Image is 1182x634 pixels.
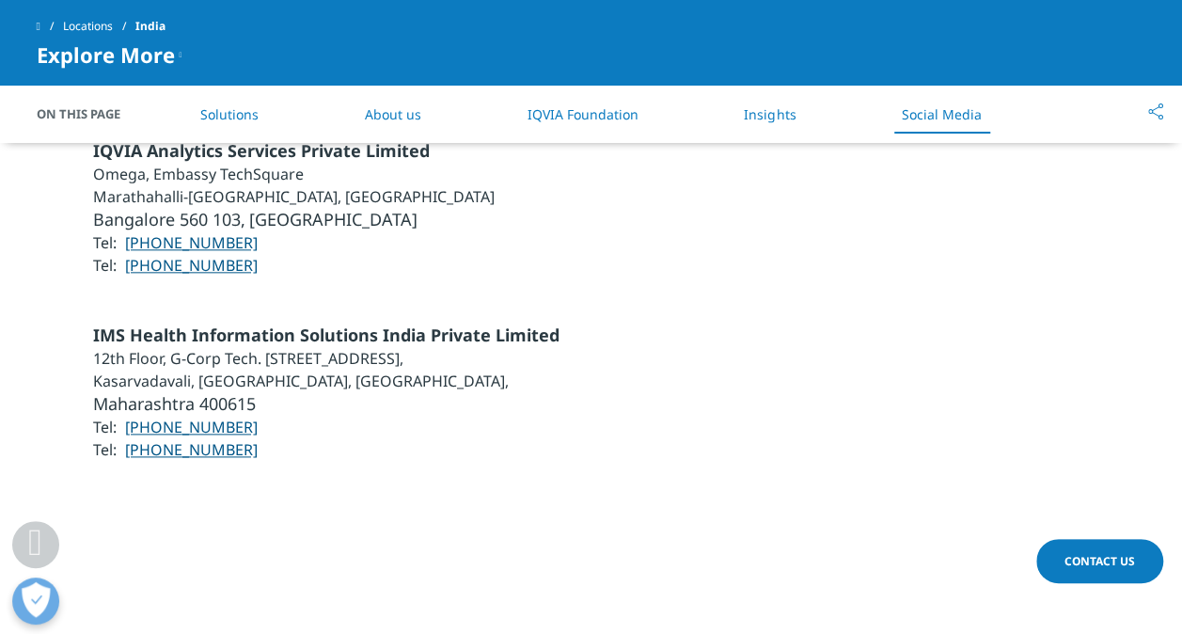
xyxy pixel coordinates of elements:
li: 12th Floor, G-Corp Tech. [STREET_ADDRESS], [93,347,559,370]
a: Solutions [200,105,259,123]
a: [PHONE_NUMBER] [125,417,258,437]
a: Contact Us [1036,539,1163,583]
span: [GEOGRAPHIC_DATA] [249,208,418,230]
span: Maharashtra 400615 [93,392,256,415]
a: Locations [63,9,135,43]
a: [PHONE_NUMBER] [125,255,258,276]
li: Kasarvadavali, [GEOGRAPHIC_DATA], [GEOGRAPHIC_DATA], [93,370,559,392]
a: Social Media [902,105,982,123]
span: On This Page [37,104,140,123]
a: IQVIA Foundation [527,105,638,123]
span: Tel: [93,417,117,437]
a: About us [365,105,421,123]
span: India [135,9,165,43]
span: Contact Us [1064,553,1135,569]
li: Omega, Embassy TechSquare [93,163,495,185]
a: Insights [744,105,796,123]
span: Tel: [93,232,117,253]
a: [PHONE_NUMBER] [125,439,258,460]
span: Explore More [37,43,175,66]
span: Bangalore 560 103, [93,208,245,230]
a: [PHONE_NUMBER] [125,232,258,253]
li: Marathahalli-[GEOGRAPHIC_DATA], [GEOGRAPHIC_DATA] [93,185,495,208]
span: IQVIA Analytics Services Private Limited [93,139,430,162]
span: Tel: [93,255,117,276]
span: Tel: [93,439,117,460]
span: IMS Health Information Solutions India Private Limited [93,324,559,346]
button: Open Preferences [12,578,59,625]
